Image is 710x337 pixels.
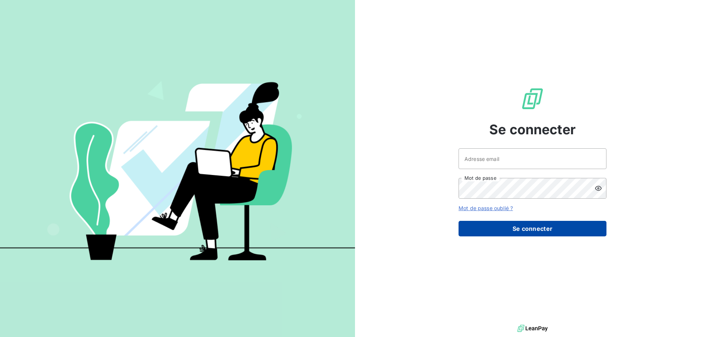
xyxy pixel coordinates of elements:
[459,148,606,169] input: placeholder
[517,323,548,334] img: logo
[521,87,544,111] img: Logo LeanPay
[459,205,513,211] a: Mot de passe oublié ?
[489,119,576,139] span: Se connecter
[459,221,606,236] button: Se connecter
